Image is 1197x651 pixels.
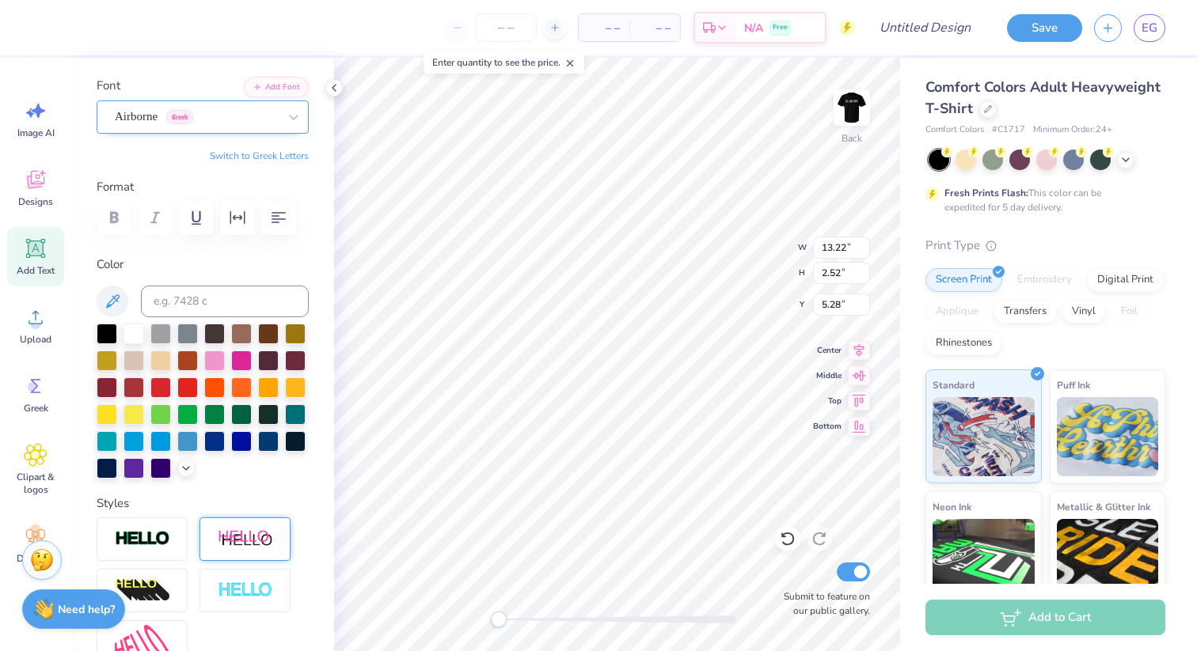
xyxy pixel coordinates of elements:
[925,237,1165,255] div: Print Type
[115,530,170,548] img: Stroke
[491,611,507,627] div: Accessibility label
[1134,14,1165,42] a: EG
[813,420,842,433] span: Bottom
[925,268,1002,292] div: Screen Print
[1087,268,1164,292] div: Digital Print
[775,589,870,618] label: Submit to feature on our public gallery.
[867,12,983,44] input: Untitled Design
[1033,123,1112,137] span: Minimum Order: 24 +
[813,395,842,407] span: Top
[475,13,537,42] input: – –
[97,494,129,513] label: Styles
[944,186,1139,214] div: This color can be expedited for 5 day delivery.
[944,187,1028,199] strong: Fresh Prints Flash:
[1057,498,1150,515] span: Metallic & Glitter Ink
[813,344,842,357] span: Center
[17,552,55,565] span: Decorate
[58,602,115,617] strong: Need help?
[218,529,273,549] img: Shadow
[1057,397,1159,476] img: Puff Ink
[1062,300,1106,324] div: Vinyl
[9,471,62,496] span: Clipart & logos
[1057,377,1090,393] span: Puff Ink
[925,123,984,137] span: Comfort Colors
[639,20,671,36] span: – –
[24,402,48,414] span: Greek
[18,195,53,208] span: Designs
[424,51,584,74] div: Enter quantity to see the price.
[836,92,868,123] img: Back
[17,127,55,139] span: Image AI
[933,498,971,515] span: Neon Ink
[925,331,1002,355] div: Rhinestones
[115,578,170,604] img: 3D Illusion
[992,123,1025,137] span: # C1717
[933,397,1035,476] img: Standard
[925,300,989,324] div: Applique
[933,519,1035,598] img: Neon Ink
[744,20,763,36] span: N/A
[1111,300,1148,324] div: Foil
[588,20,620,36] span: – –
[20,333,51,346] span: Upload
[994,300,1057,324] div: Transfers
[244,77,309,97] button: Add Font
[97,255,309,274] label: Color
[17,264,55,277] span: Add Text
[1007,14,1082,42] button: Save
[141,286,309,317] input: e.g. 7428 c
[933,377,975,393] span: Standard
[1007,268,1082,292] div: Embroidery
[925,78,1161,118] span: Comfort Colors Adult Heavyweight T-Shirt
[97,77,120,95] label: Font
[842,131,862,146] div: Back
[97,178,309,196] label: Format
[1057,519,1159,598] img: Metallic & Glitter Ink
[218,581,273,600] img: Negative Space
[813,369,842,382] span: Middle
[1142,19,1157,37] span: EG
[210,150,309,162] button: Switch to Greek Letters
[773,22,788,33] span: Free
